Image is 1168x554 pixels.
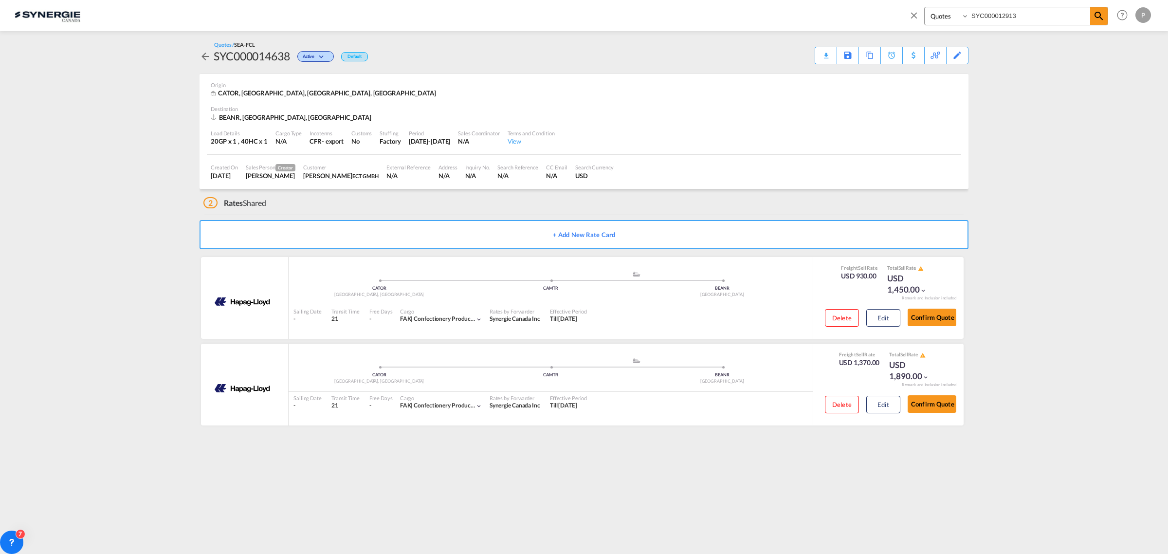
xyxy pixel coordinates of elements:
span: Sell [900,351,908,357]
div: CFR [310,137,322,146]
div: [GEOGRAPHIC_DATA] [637,292,808,298]
div: [GEOGRAPHIC_DATA], [GEOGRAPHIC_DATA] [293,292,465,298]
div: Customer [303,164,379,171]
button: Edit [866,309,900,327]
span: CATOR, [GEOGRAPHIC_DATA], [GEOGRAPHIC_DATA], [GEOGRAPHIC_DATA] [218,89,436,97]
md-icon: icon-chevron-down [920,287,927,294]
div: Transit Time [331,394,360,402]
div: N/A [458,137,499,146]
md-icon: icon-alert [920,352,926,358]
md-icon: icon-chevron-down [475,316,482,323]
span: Sell [858,265,866,271]
span: SEA-FCL [234,41,255,48]
button: Confirm Quote [908,309,956,326]
div: Freight Rate [839,351,880,358]
div: Effective Period [550,394,587,402]
md-icon: icon-download [820,49,832,56]
div: USD 1,450.00 [887,273,936,296]
span: | [411,402,413,409]
input: Enter Quotation Number [969,7,1090,24]
div: [GEOGRAPHIC_DATA] [637,378,808,385]
div: Free Days [369,394,393,402]
div: Sailing Date [293,394,322,402]
div: Quotes /SEA-FCL [214,41,255,48]
div: N/A [386,171,431,180]
span: Active [303,54,317,63]
div: View [508,137,555,146]
div: BEANR [637,285,808,292]
md-icon: icon-arrow-left [200,51,211,62]
div: 21 [331,315,360,323]
div: Rates by Forwarder [490,394,540,402]
div: Synergie Canada Inc [490,315,540,323]
div: Destination [211,105,957,112]
div: Till 09 Oct 2025 [550,315,577,323]
md-icon: icon-alert [918,266,924,272]
div: P [1135,7,1151,23]
button: icon-alert [917,265,924,272]
div: N/A [465,171,490,180]
div: - export [322,137,344,146]
div: USD [575,171,614,180]
div: CATOR [293,285,465,292]
div: Shared [203,198,266,208]
button: icon-alert [919,351,926,359]
button: Delete [825,396,859,413]
div: N/A [546,171,567,180]
span: Rates [224,198,243,207]
div: N/A [497,171,538,180]
div: Search Reference [497,164,538,171]
div: Cargo [400,394,482,402]
div: Help [1114,7,1135,24]
div: Factory Stuffing [380,137,401,146]
div: Default [341,52,368,61]
div: Address [438,164,457,171]
span: Synergie Canada Inc [490,402,540,409]
div: 30 Sep 2025 [409,137,451,146]
span: ECT GMBH [352,173,379,179]
div: Freight Rate [841,264,877,271]
div: 21 [331,402,360,410]
span: Creator [275,164,295,171]
div: CAMTR [465,372,636,378]
div: Change Status Here [290,48,336,64]
span: 2 [203,197,218,208]
span: Sell [856,351,864,357]
img: 1f56c880d42311ef80fc7dca854c8e59.png [15,4,80,26]
div: confectionery products [400,402,475,410]
div: Customs [351,129,372,137]
div: Search Currency [575,164,614,171]
div: Total Rate [889,351,938,359]
div: No [351,137,372,146]
div: Synergie Canada Inc [490,402,540,410]
button: Confirm Quote [908,395,956,413]
div: CC Email [546,164,567,171]
div: CAMTR [465,285,636,292]
button: Delete [825,309,859,327]
md-icon: assets/icons/custom/ship-fill.svg [631,272,642,277]
span: icon-magnify [1090,7,1108,25]
div: 20GP x 1 , 40HC x 1 [211,137,268,146]
div: USD 1,890.00 [889,359,938,383]
div: External Reference [386,164,431,171]
md-icon: icon-close [909,10,919,20]
div: CATOR [293,372,465,378]
div: Sales Coordinator [458,129,499,137]
img: HAPAG LLOYD [206,290,282,314]
span: FAK [400,315,414,322]
div: Pablo Gomez Saldarriaga [246,171,295,180]
div: Incoterms [310,129,344,137]
md-icon: icon-chevron-down [922,374,929,381]
div: - [293,315,322,323]
div: Effective Period [550,308,587,315]
div: N/A [275,137,302,146]
span: FAK [400,402,414,409]
md-icon: icon-chevron-down [475,403,482,409]
div: - [369,315,371,323]
div: Sailing Date [293,308,322,315]
div: Created On [211,164,238,171]
div: Stuffing [380,129,401,137]
div: icon-arrow-left [200,48,214,64]
md-icon: icon-magnify [1093,10,1105,22]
